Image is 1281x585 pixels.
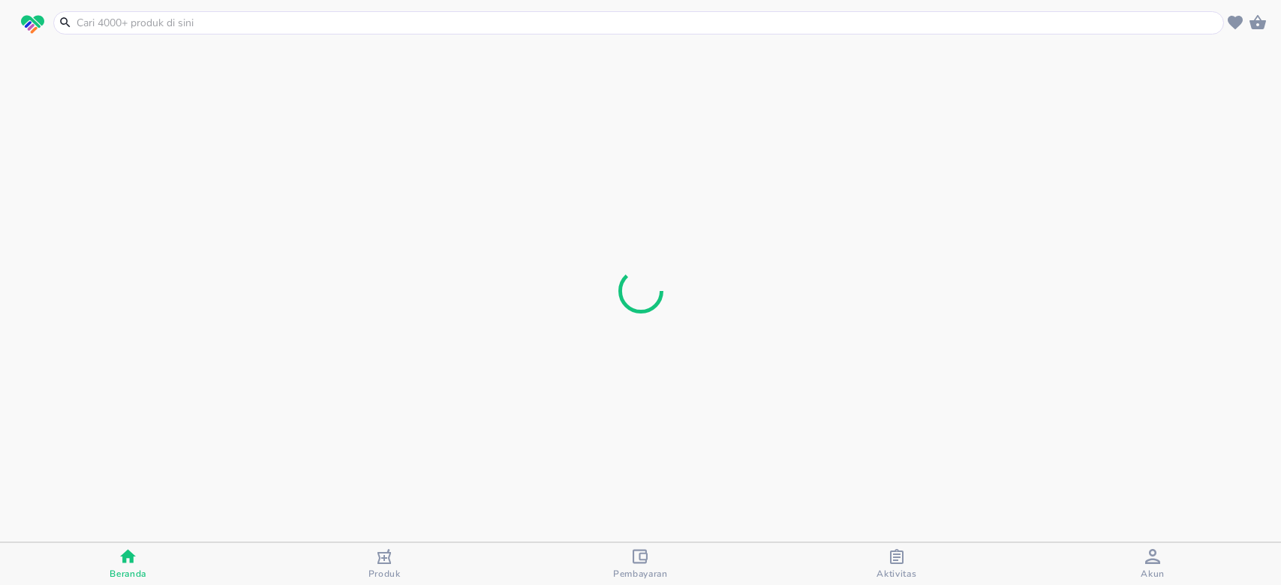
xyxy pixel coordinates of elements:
[1141,568,1165,580] span: Akun
[368,568,401,580] span: Produk
[21,15,44,34] img: logo_swiperx_s.bd005f3b.svg
[110,568,146,580] span: Beranda
[513,543,768,585] button: Pembayaran
[75,15,1220,31] input: Cari 4000+ produk di sini
[877,568,916,580] span: Aktivitas
[768,543,1024,585] button: Aktivitas
[613,568,668,580] span: Pembayaran
[256,543,512,585] button: Produk
[1025,543,1281,585] button: Akun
